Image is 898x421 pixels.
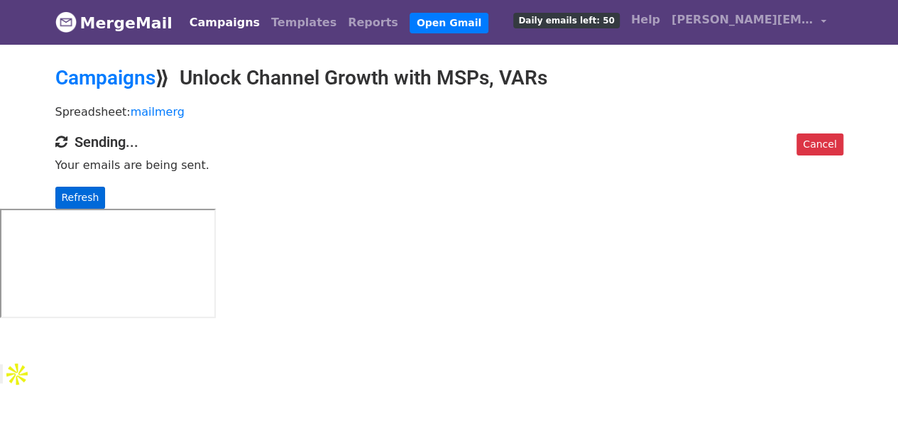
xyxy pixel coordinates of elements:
span: [PERSON_NAME][EMAIL_ADDRESS][PERSON_NAME][DOMAIN_NAME] [672,11,814,28]
a: Cancel [796,133,843,155]
iframe: Chat Widget [827,353,898,421]
p: Spreadsheet: [55,104,843,119]
a: [PERSON_NAME][EMAIL_ADDRESS][PERSON_NAME][DOMAIN_NAME] [666,6,832,39]
a: Reports [342,9,404,37]
span: Daily emails left: 50 [513,13,619,28]
a: Help [625,6,666,34]
p: Your emails are being sent. [55,158,843,173]
a: MergeMail [55,8,173,38]
h4: Sending... [55,133,843,151]
a: Campaigns [55,66,155,89]
img: Apollo [3,360,31,388]
a: Templates [265,9,342,37]
a: Open Gmail [410,13,488,33]
img: MergeMail logo [55,11,77,33]
a: Campaigns [184,9,265,37]
a: Daily emails left: 50 [508,6,625,34]
a: Refresh [55,187,106,209]
h2: ⟫ Unlock Channel Growth with MSPs, VARs [55,66,843,90]
a: mailmerg [131,105,185,119]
